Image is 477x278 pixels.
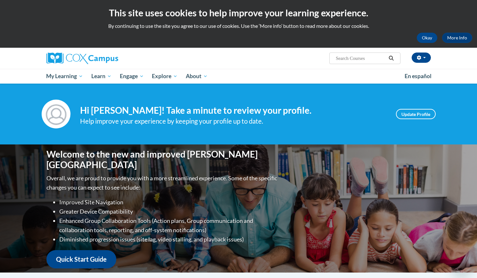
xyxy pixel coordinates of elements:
li: Diminished progression issues (site lag, video stalling, and playback issues) [59,235,279,244]
span: Explore [152,72,177,80]
a: My Learning [42,69,87,84]
li: Enhanced Group Collaboration Tools (Action plans, Group communication and collaboration tools, re... [59,216,279,235]
a: Explore [148,69,182,84]
a: More Info [442,33,472,43]
button: Okay [417,33,437,43]
span: En español [405,73,432,79]
li: Greater Device Compatibility [59,207,279,216]
img: Profile Image [42,100,70,128]
img: Cox Campus [46,53,118,64]
span: Engage [120,72,144,80]
iframe: Button to launch messaging window [451,252,472,273]
a: Learn [87,69,116,84]
a: En español [400,69,436,83]
a: Cox Campus [46,53,168,64]
button: Search [386,54,396,62]
button: Account Settings [412,53,431,63]
p: By continuing to use the site you agree to our use of cookies. Use the ‘More info’ button to read... [5,22,472,29]
h2: This site uses cookies to help improve your learning experience. [5,6,472,19]
div: Main menu [37,69,440,84]
a: About [182,69,212,84]
a: Update Profile [396,109,436,119]
span: Learn [91,72,111,80]
a: Quick Start Guide [46,250,116,268]
div: Help improve your experience by keeping your profile up to date. [80,116,386,127]
a: Engage [116,69,148,84]
p: Overall, we are proud to provide you with a more streamlined experience. Some of the specific cha... [46,174,279,192]
h4: Hi [PERSON_NAME]! Take a minute to review your profile. [80,105,386,116]
span: My Learning [46,72,83,80]
li: Improved Site Navigation [59,198,279,207]
span: About [186,72,208,80]
h1: Welcome to the new and improved [PERSON_NAME][GEOGRAPHIC_DATA] [46,149,279,170]
input: Search Courses [335,54,386,62]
